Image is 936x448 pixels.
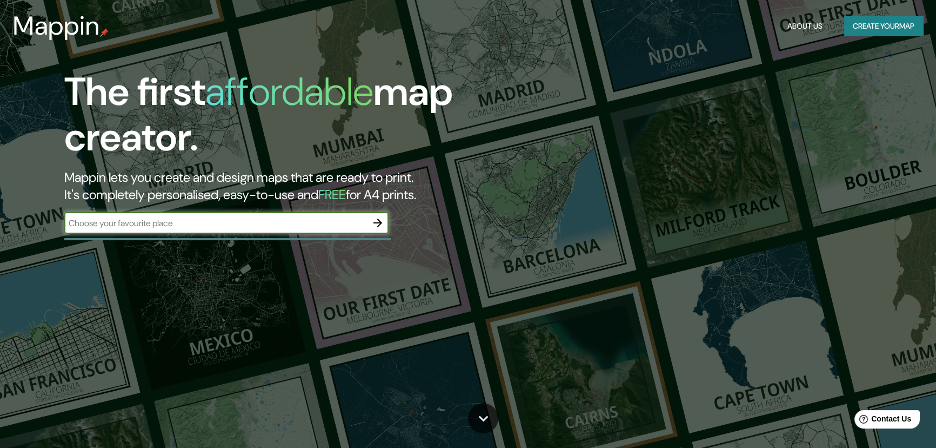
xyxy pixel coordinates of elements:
[318,186,346,203] h5: FREE
[783,16,827,36] button: About Us
[64,69,532,169] h1: The first map creator.
[840,406,924,436] iframe: Help widget launcher
[205,67,373,117] h1: affordable
[844,16,923,36] button: Create yourmap
[64,169,532,203] h2: Mappin lets you create and design maps that are ready to print. It's completely personalised, eas...
[100,28,109,37] img: mappin-pin
[64,217,367,229] input: Choose your favourite place
[13,11,100,41] h3: Mappin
